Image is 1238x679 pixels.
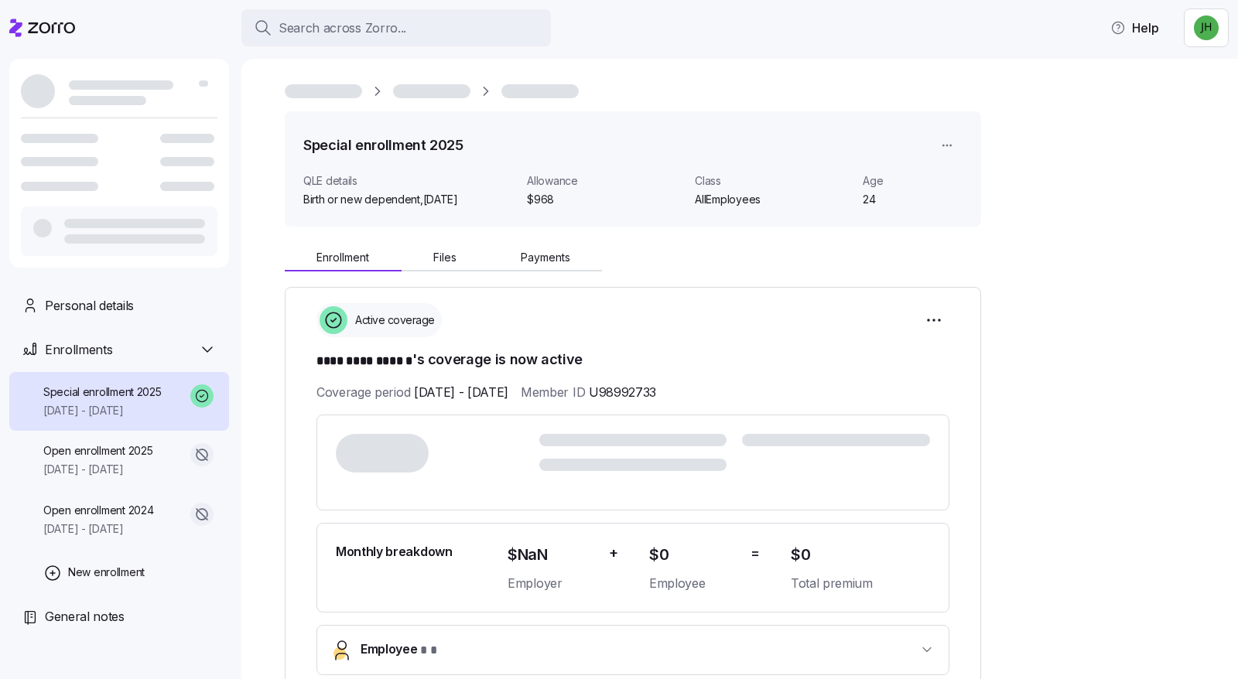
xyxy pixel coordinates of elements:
[609,542,618,565] span: +
[508,574,597,593] span: Employer
[433,252,457,263] span: Files
[508,542,597,568] span: $NaN
[423,192,458,207] span: [DATE]
[527,192,682,207] span: $968
[68,565,145,580] span: New enrollment
[863,173,963,189] span: Age
[317,626,949,674] button: Employee* *
[1098,12,1171,43] button: Help
[45,340,112,360] span: Enrollments
[351,312,435,328] span: Active coverage
[43,521,153,537] span: [DATE] - [DATE]
[527,173,682,189] span: Allowance
[43,443,152,459] span: Open enrollment 2025
[695,173,850,189] span: Class
[45,607,125,626] span: General notes
[336,542,453,561] span: Monthly breakdown
[316,350,949,371] h1: 's coverage is now active
[863,192,963,207] span: 24
[791,574,930,593] span: Total premium
[521,383,656,402] span: Member ID
[649,574,738,593] span: Employee
[649,542,738,568] span: $0
[521,252,570,263] span: Payments
[43,403,162,418] span: [DATE] - [DATE]
[361,640,437,660] span: Employee
[43,503,153,518] span: Open enrollment 2024
[414,383,508,402] span: [DATE] - [DATE]
[316,252,369,263] span: Enrollment
[695,192,850,207] span: AllEmployees
[751,542,760,565] span: =
[303,135,463,155] h1: Special enrollment 2025
[241,9,551,46] button: Search across Zorro...
[589,383,656,402] span: U98992733
[303,192,458,207] span: Birth or new dependent ,
[316,383,508,402] span: Coverage period
[791,542,930,568] span: $0
[1110,19,1159,37] span: Help
[45,296,134,316] span: Personal details
[279,19,406,38] span: Search across Zorro...
[303,173,515,189] span: QLE details
[1194,15,1219,40] img: 83dd957e880777dc9055709fd1446d02
[43,384,162,400] span: Special enrollment 2025
[43,462,152,477] span: [DATE] - [DATE]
